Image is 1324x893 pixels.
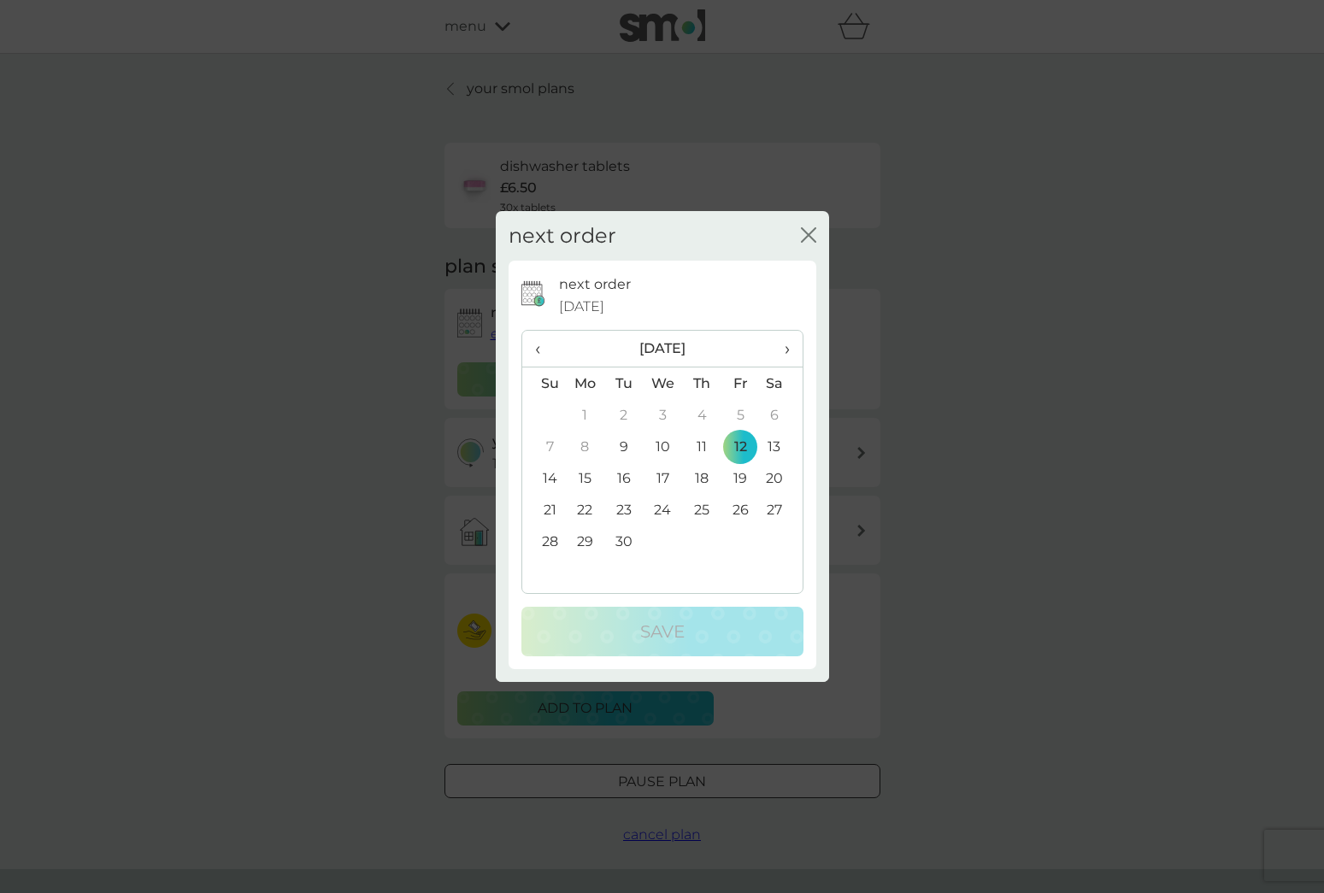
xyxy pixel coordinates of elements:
[509,224,616,249] h2: next order
[535,331,553,367] span: ‹
[566,462,605,494] td: 15
[566,431,605,462] td: 8
[721,399,760,431] td: 5
[721,431,760,462] td: 12
[682,367,721,400] th: Th
[759,462,802,494] td: 20
[604,462,643,494] td: 16
[522,526,566,557] td: 28
[682,399,721,431] td: 4
[604,494,643,526] td: 23
[772,331,789,367] span: ›
[521,607,803,656] button: Save
[566,494,605,526] td: 22
[682,462,721,494] td: 18
[566,526,605,557] td: 29
[522,367,566,400] th: Su
[643,462,682,494] td: 17
[759,367,802,400] th: Sa
[643,399,682,431] td: 3
[721,494,760,526] td: 26
[604,399,643,431] td: 2
[604,431,643,462] td: 9
[643,494,682,526] td: 24
[721,367,760,400] th: Fr
[566,399,605,431] td: 1
[721,462,760,494] td: 19
[522,462,566,494] td: 14
[759,431,802,462] td: 13
[682,494,721,526] td: 25
[559,273,631,296] p: next order
[643,431,682,462] td: 10
[643,367,682,400] th: We
[682,431,721,462] td: 11
[566,367,605,400] th: Mo
[604,526,643,557] td: 30
[522,494,566,526] td: 21
[559,296,604,318] span: [DATE]
[522,431,566,462] td: 7
[759,399,802,431] td: 6
[640,618,685,645] p: Save
[801,227,816,245] button: close
[759,494,802,526] td: 27
[566,331,760,367] th: [DATE]
[604,367,643,400] th: Tu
